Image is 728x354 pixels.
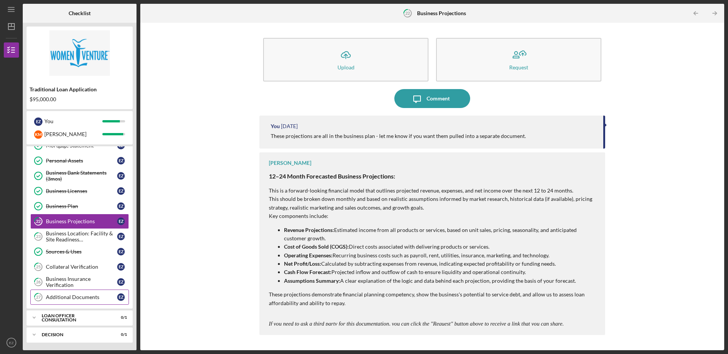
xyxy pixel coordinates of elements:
div: Request [509,64,528,70]
div: E Z [117,157,125,164]
strong: Assumptions Summary: [284,277,340,284]
div: E Z [117,248,125,255]
button: Request [436,38,601,81]
tspan: 26 [36,280,41,285]
p: Projected inflow and outflow of cash to ensure liquidity and operational continuity. [284,268,598,276]
tspan: 23 [36,234,41,239]
button: Comment [394,89,470,108]
p: A clear explanation of the logic and data behind each projection, providing the basis of your for... [284,277,598,285]
time: 2025-08-19 14:41 [281,123,298,129]
text: EZ [9,341,14,345]
a: Sources & UsesEZ [30,244,129,259]
button: Upload [263,38,428,81]
div: Comment [427,89,450,108]
div: Business Bank Statements (3mos) [46,170,117,182]
div: E Z [117,278,125,286]
strong: Operating Expenses: [284,252,333,258]
tspan: 25 [36,265,41,269]
div: You [271,123,280,129]
div: Business Projections [46,218,117,224]
div: [PERSON_NAME] [44,128,102,141]
p: Estimated income from all products or services, based on unit sales, pricing, seasonality, and an... [284,226,598,243]
p: This is a forward-looking financial model that outlines projected revenue, expenses, and net inco... [269,186,598,195]
a: 23Business Location: Facility & Site Readiness DocumentationEZ [30,229,129,244]
div: Loan Officer Consultation [42,313,108,322]
strong: Cash Flow Forecast: [284,269,331,275]
tspan: 27 [36,295,41,300]
p: Key components include: [269,212,598,220]
div: E Z [117,187,125,195]
a: 27Additional DocumentsEZ [30,290,129,305]
div: Business Insurance Verification [46,276,117,288]
div: Business Plan [46,203,117,209]
a: 26Business Insurance VerificationEZ [30,274,129,290]
p: Recurring business costs such as payroll, rent, utilities, insurance, marketing, and technology. [284,251,598,260]
div: E Z [117,218,125,225]
div: These projections are all in the business plan - let me know if you want them pulled into a separ... [271,133,526,139]
div: E Z [117,233,125,240]
strong: Cost of Goods Sold (COGS): [284,243,349,250]
div: E Z [117,202,125,210]
div: 0 / 1 [113,332,127,337]
button: EZ [4,335,19,350]
img: Product logo [27,30,133,76]
div: Decision [42,332,108,337]
a: Business Bank Statements (3mos)EZ [30,168,129,183]
p: Calculated by subtracting expenses from revenue, indicating expected profitability or funding needs. [284,260,598,268]
div: K M [34,130,42,139]
div: Sources & Uses [46,249,117,255]
div: E Z [117,293,125,301]
a: 22Business ProjectionsEZ [30,214,129,229]
div: Business Location: Facility & Site Readiness Documentation [46,230,117,243]
p: Direct costs associated with delivering products or services. [284,243,598,251]
b: Business Projections [417,10,466,16]
b: Checklist [69,10,91,16]
div: Upload [337,64,355,70]
div: Additional Documents [46,294,117,300]
a: Business PlanEZ [30,199,129,214]
strong: Net Profit/Loss: [284,260,321,267]
strong: Revenue Projections: [284,227,334,233]
p: This should be broken down monthly and based on realistic assumptions informed by market research... [269,195,598,212]
a: Business LicensesEZ [30,183,129,199]
div: $95,000.00 [30,96,130,102]
div: E Z [117,172,125,180]
div: Traditional Loan Application [30,86,130,92]
a: 25Collateral VerificationEZ [30,259,129,274]
div: Personal Assets [46,158,117,164]
div: Collateral Verification [46,264,117,270]
div: Business Licenses [46,188,117,194]
strong: 12–24 Month Forecasted Business Projections: [269,172,395,180]
p: These projections demonstrate financial planning competency, show the business's potential to ser... [269,290,598,307]
div: 0 / 1 [113,315,127,320]
a: Personal AssetsEZ [30,153,129,168]
div: E Z [117,263,125,271]
div: E Z [34,117,42,126]
em: If you need to ask a third party for this documentation, you can click the "Request" button above... [269,321,564,327]
tspan: 22 [405,11,410,16]
div: [PERSON_NAME] [269,160,311,166]
tspan: 22 [36,219,41,224]
div: You [44,115,102,128]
